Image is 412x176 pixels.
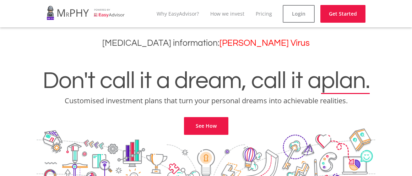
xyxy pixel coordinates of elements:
h3: [MEDICAL_DATA] information: [5,38,407,48]
a: Get Started [320,5,365,23]
a: See How [184,117,228,135]
h1: Don't call it a dream, call it a [5,69,407,93]
a: Why EasyAdvisor? [157,10,199,17]
a: Pricing [256,10,272,17]
a: Login [283,5,315,23]
a: How we invest [210,10,244,17]
span: plan. [321,69,370,93]
p: Customised investment plans that turn your personal dreams into achievable realities. [5,96,407,106]
a: [PERSON_NAME] Virus [219,39,310,48]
